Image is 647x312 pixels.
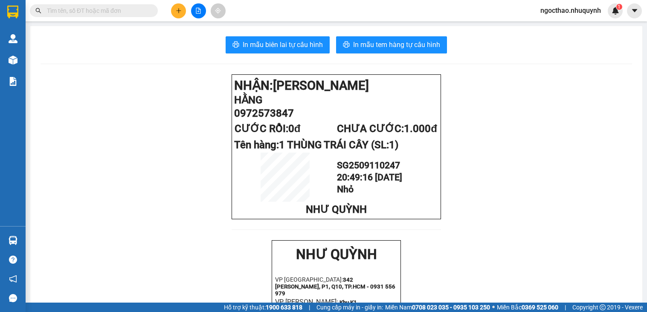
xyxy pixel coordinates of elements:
span: printer [232,41,239,49]
strong: NHẬN: [234,78,369,93]
strong: 1900 633 818 [266,304,302,311]
span: 0đ [288,123,301,135]
span: CƯỚC RỒI: [235,123,301,135]
button: plus [171,3,186,18]
span: Cung cấp máy in - giấy in: [316,303,383,312]
span: copyright [600,304,606,310]
span: Nhỏ [337,184,354,194]
span: SG2509110247 [337,160,400,171]
button: printerIn mẫu biên lai tự cấu hình [226,36,330,53]
img: solution-icon [9,77,17,86]
span: aim [215,8,221,14]
span: In mẫu tem hàng tự cấu hình [353,39,440,50]
span: | [565,303,566,312]
strong: 0708 023 035 - 0935 103 250 [412,304,490,311]
img: warehouse-icon [9,34,17,43]
span: search [35,8,41,14]
strong: 342 [PERSON_NAME], P1, Q10, TP.HCM - 0931 556 979 [275,277,395,297]
span: caret-down [631,7,638,15]
span: notification [9,275,17,283]
span: file-add [195,8,201,14]
span: 1 [618,4,621,10]
button: caret-down [627,3,642,18]
span: Hỗ trợ kỹ thuật: [224,303,302,312]
span: [PERSON_NAME] [273,78,369,93]
span: CHƯA CƯỚC: [337,123,437,135]
img: icon-new-feature [612,7,619,15]
span: Miền Bắc [497,303,558,312]
button: printerIn mẫu tem hàng tự cấu hình [336,36,447,53]
span: 1) [389,139,398,151]
span: ngocthao.nhuquynh [534,5,608,16]
span: NHƯ QUỲNH [306,203,367,215]
button: aim [211,3,226,18]
img: warehouse-icon [9,56,17,65]
span: | [309,303,310,312]
span: 1.000đ [404,123,437,135]
span: ⚪️ [492,306,495,309]
img: logo-vxr [7,6,18,18]
span: message [9,294,17,302]
span: 20:49:16 [DATE] [337,172,402,182]
span: VP [PERSON_NAME]: [275,298,338,306]
span: printer [343,41,350,49]
span: 0972573847 [234,107,294,119]
img: warehouse-icon [9,236,17,245]
strong: NHƯ QUỲNH [296,246,377,262]
button: file-add [191,3,206,18]
input: Tìm tên, số ĐT hoặc mã đơn [47,6,148,15]
span: Miền Nam [385,303,490,312]
p: VP [GEOGRAPHIC_DATA]: [275,276,397,297]
span: 1 THÙNG TRÁI CÂY (SL: [279,139,398,151]
strong: 0369 525 060 [522,304,558,311]
sup: 1 [616,4,622,10]
span: Tên hàng: [234,139,398,151]
span: question-circle [9,256,17,264]
span: HẰNG [234,94,262,106]
span: In mẫu biên lai tự cấu hình [243,39,323,50]
span: plus [176,8,182,14]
